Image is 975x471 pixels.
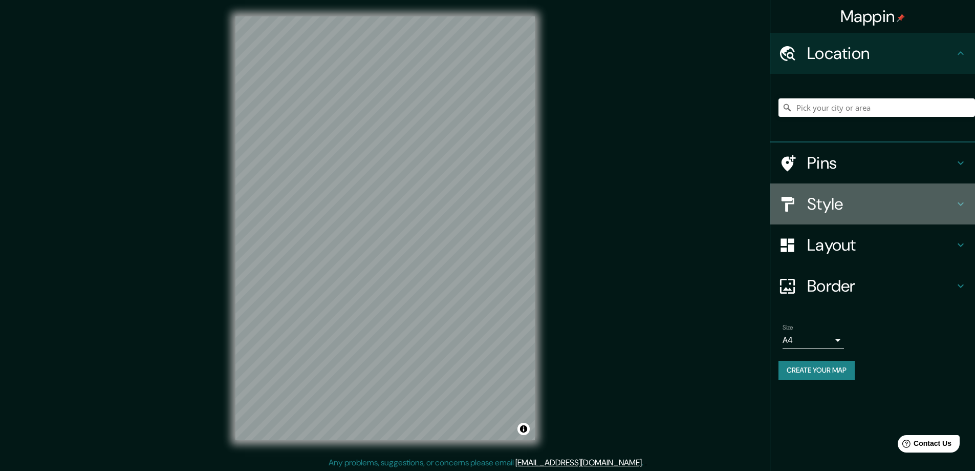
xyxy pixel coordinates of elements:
div: Layout [770,224,975,265]
label: Size [783,323,793,332]
div: Border [770,265,975,306]
p: Any problems, suggestions, or concerns please email . [329,457,643,469]
div: A4 [783,332,844,349]
div: . [643,457,645,469]
h4: Pins [807,153,955,173]
button: Toggle attribution [517,423,530,435]
div: Pins [770,142,975,183]
h4: Mappin [840,6,905,27]
canvas: Map [235,16,535,440]
h4: Location [807,43,955,64]
h4: Style [807,194,955,214]
a: [EMAIL_ADDRESS][DOMAIN_NAME] [515,457,642,468]
h4: Layout [807,235,955,255]
div: . [645,457,647,469]
div: Location [770,33,975,74]
div: Style [770,183,975,224]
iframe: Help widget launcher [884,431,964,460]
img: pin-icon.png [897,14,905,22]
input: Pick your city or area [778,98,975,117]
button: Create your map [778,361,855,380]
h4: Border [807,276,955,296]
